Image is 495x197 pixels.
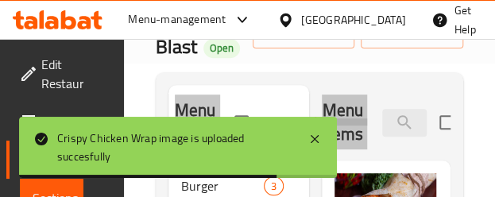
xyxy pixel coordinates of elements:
button: Add section [296,103,335,141]
span: Open [203,41,240,55]
div: Crispy Chicken Wrap image is uploaded succesfully [57,129,292,165]
h2: Menu sections [175,98,234,146]
div: Menu-management [128,10,226,29]
h2: Menu items [322,98,363,146]
input: search [382,109,427,137]
a: Branches [6,102,98,141]
div: items [264,176,284,195]
span: Sort sections [258,103,296,141]
div: [GEOGRAPHIC_DATA] [300,11,405,29]
span: Burger [181,176,264,195]
span: Edit Restaurant [41,55,85,93]
div: Open [203,39,240,58]
span: Branches [41,112,85,131]
span: 3 [265,179,283,194]
span: Select all sections [225,106,258,139]
span: Select section [430,106,463,139]
a: Edit Restaurant [6,45,98,102]
a: Menus [6,141,94,179]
